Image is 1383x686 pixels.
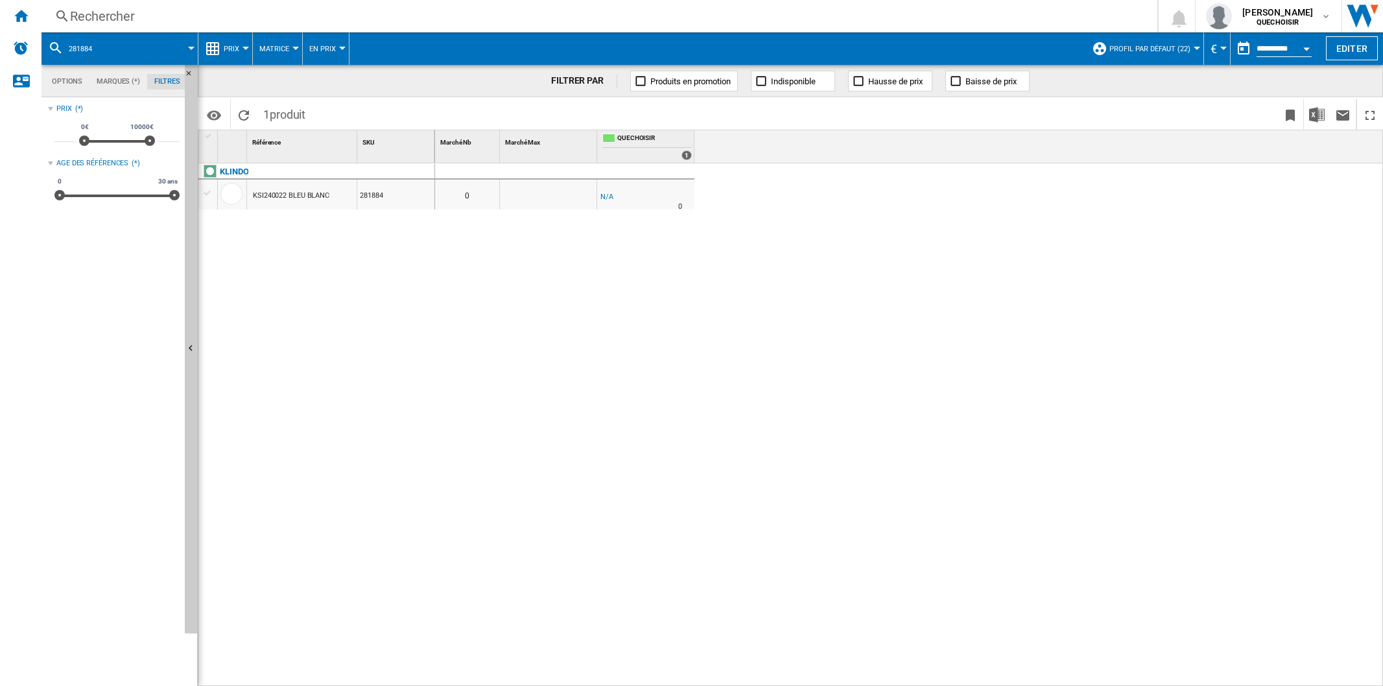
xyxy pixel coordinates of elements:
[551,75,617,88] div: FILTRER PAR
[257,99,312,126] span: 1
[1211,32,1223,65] button: €
[438,130,499,150] div: Marché Nb Sort None
[252,139,281,146] span: Référence
[1204,32,1231,65] md-menu: Currency
[147,74,187,89] md-tab-item: Filtres
[250,130,357,150] div: Référence Sort None
[681,150,692,160] div: 1 offers sold by QUECHOISIR
[1326,36,1378,60] button: Editer
[868,77,923,86] span: Hausse de prix
[89,74,147,89] md-tab-item: Marques (*)
[231,99,257,130] button: Recharger
[440,139,471,146] span: Marché Nb
[185,65,200,88] button: Masquer
[1242,6,1313,19] span: [PERSON_NAME]
[751,71,835,91] button: Indisponible
[45,74,89,89] md-tab-item: Options
[1211,42,1217,56] span: €
[502,130,597,150] div: Marché Max Sort None
[1277,99,1303,130] button: Créer un favoris
[13,40,29,56] img: alerts-logo.svg
[360,130,434,150] div: Sort None
[205,32,246,65] div: Prix
[1330,99,1356,130] button: Envoyer ce rapport par email
[70,7,1124,25] div: Rechercher
[56,158,128,169] div: Age des références
[185,65,198,633] button: Masquer
[224,32,246,65] button: Prix
[617,134,692,145] span: QUECHOISIR
[945,71,1030,91] button: Baisse de prix
[79,122,91,132] span: 0€
[128,122,155,132] span: 10000€
[1231,36,1257,62] button: md-calendar
[309,32,342,65] button: En Prix
[678,200,682,213] div: Délai de livraison : 0 jour
[69,45,92,53] span: 281884
[1257,18,1299,27] b: QUECHOISIR
[502,130,597,150] div: Sort None
[630,71,738,91] button: Produits en promotion
[224,45,239,53] span: Prix
[771,77,816,86] span: Indisponible
[220,130,246,150] div: Sort None
[309,45,336,53] span: En Prix
[270,108,305,121] span: produit
[56,104,72,114] div: Prix
[435,180,499,209] div: 0
[600,191,613,204] div: N/A
[56,176,64,187] span: 0
[220,164,248,180] div: Cliquez pour filtrer sur cette marque
[156,176,179,187] span: 30 ans
[253,181,329,211] div: KSI240022 BLEU BLANC
[357,180,434,209] div: 281884
[48,32,191,65] div: 281884
[360,130,434,150] div: SKU Sort None
[259,32,296,65] button: Matrice
[600,130,694,163] div: QUECHOISIR 1 offers sold by QUECHOISIR
[1309,107,1325,123] img: excel-24x24.png
[1206,3,1232,29] img: profile.jpg
[250,130,357,150] div: Sort None
[1295,35,1318,58] button: Open calendar
[1357,99,1383,130] button: Plein écran
[1109,32,1197,65] button: Profil par défaut (22)
[201,103,227,126] button: Options
[259,45,289,53] span: Matrice
[848,71,932,91] button: Hausse de prix
[1109,45,1190,53] span: Profil par défaut (22)
[1092,32,1197,65] div: Profil par défaut (22)
[438,130,499,150] div: Sort None
[650,77,731,86] span: Produits en promotion
[505,139,540,146] span: Marché Max
[1304,99,1330,130] button: Télécharger au format Excel
[362,139,375,146] span: SKU
[69,32,105,65] button: 281884
[965,77,1017,86] span: Baisse de prix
